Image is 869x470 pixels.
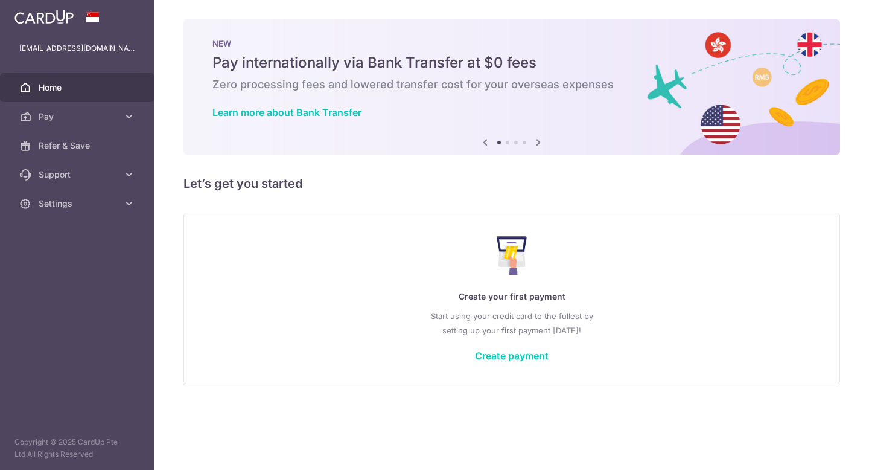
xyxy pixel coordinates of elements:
h6: Zero processing fees and lowered transfer cost for your overseas expenses [212,77,811,92]
span: Settings [39,198,118,210]
p: Start using your credit card to the fullest by setting up your first payment [DATE]! [208,309,815,338]
p: NEW [212,39,811,48]
a: Learn more about Bank Transfer [212,106,361,118]
h5: Let’s get you started [183,174,840,193]
span: Refer & Save [39,140,118,152]
a: Create payment [475,350,549,362]
span: Pay [39,111,118,123]
img: CardUp [14,10,74,24]
p: Create your first payment [208,289,815,304]
span: Support [39,169,118,181]
img: Bank transfer banner [183,19,840,155]
p: [EMAIL_ADDRESS][DOMAIN_NAME] [19,42,135,54]
span: Home [39,82,118,94]
h5: Pay internationally via Bank Transfer at $0 fees [212,53,811,72]
img: Make Payment [497,236,527,275]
